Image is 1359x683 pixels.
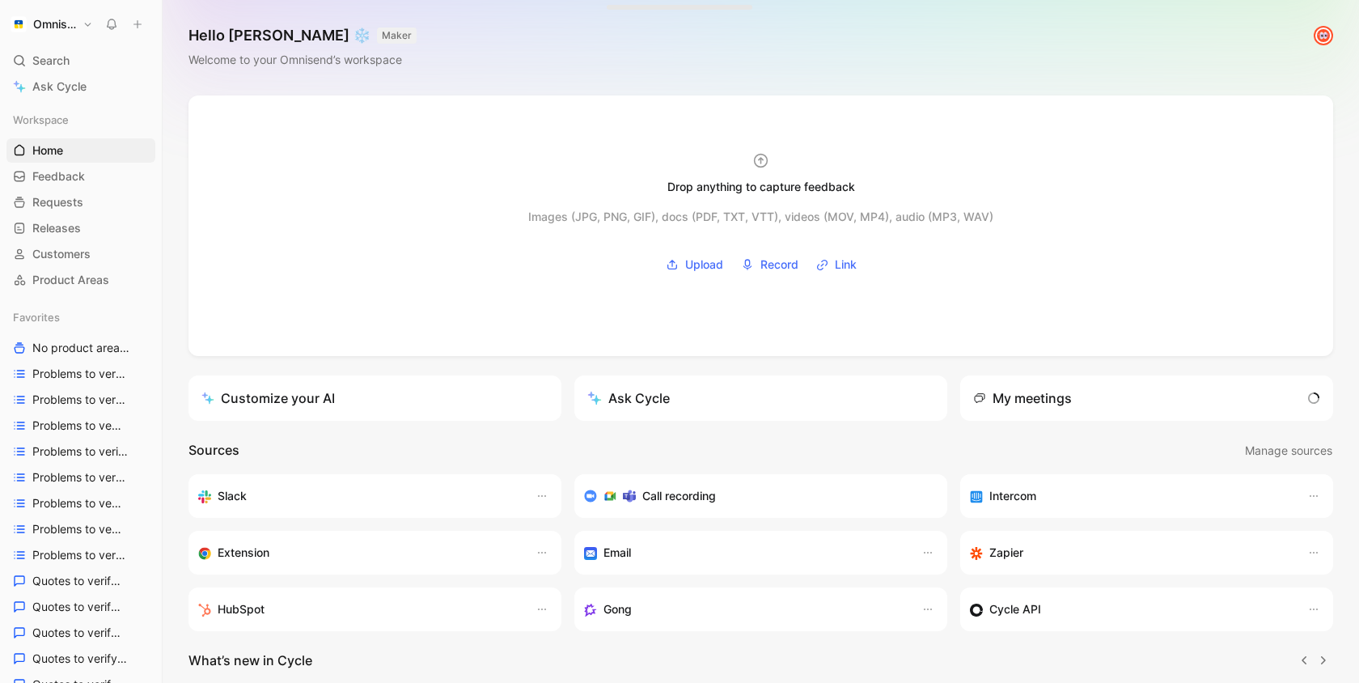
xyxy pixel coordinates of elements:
a: Home [6,138,155,163]
div: Capture feedback from thousands of sources with Zapier (survey results, recordings, sheets, etc). [970,543,1291,562]
div: Sync your customers, send feedback and get updates in Slack [198,486,519,506]
span: Quotes to verify Activation [32,573,125,589]
div: Capture feedback from your incoming calls [584,600,905,619]
span: Quotes to verify DeCo [32,625,121,641]
span: Ask Cycle [32,77,87,96]
span: Customers [32,246,91,262]
a: Product Areas [6,268,155,292]
span: Releases [32,220,81,236]
a: Quotes to verify Email builder [6,647,155,671]
span: Upload [685,255,723,274]
h3: Extension [218,543,269,562]
a: Problems to verify Audience [6,388,155,412]
span: Quotes to verify Email builder [32,651,127,667]
h3: Gong [603,600,632,619]
div: Favorites [6,305,155,329]
span: Problems to verify Reporting [32,547,127,563]
span: Link [835,255,857,274]
div: Record & transcribe meetings from Zoom, Meet & Teams. [584,486,925,506]
img: Omnisend [11,16,27,32]
span: Home [32,142,63,159]
div: Workspace [6,108,155,132]
h1: Omnisend [33,17,76,32]
div: Drop anything to capture feedback [667,177,855,197]
a: Requests [6,190,155,214]
div: Search [6,49,155,73]
span: Problems to verify MO [32,521,122,537]
h3: Slack [218,486,247,506]
span: Problems to verify Forms [32,495,124,511]
span: Favorites [13,309,60,325]
a: Problems to verify Expansion [6,465,155,490]
div: Forward emails to your feedback inbox [584,543,905,562]
a: Quotes to verify DeCo [6,621,155,645]
a: Problems to verify DeCo [6,414,155,438]
div: My meetings [973,388,1072,408]
div: Sync customers & send feedback from custom sources. Get inspired by our favorite use case [970,600,1291,619]
span: Product Areas [32,272,109,288]
a: Problems to verify MO [6,517,155,541]
span: Search [32,51,70,70]
span: Problems to verify DeCo [32,418,124,434]
h1: Hello [PERSON_NAME] ❄️ [188,26,417,45]
div: Images (JPG, PNG, GIF), docs (PDF, TXT, VTT), videos (MOV, MP4), audio (MP3, WAV) [528,207,993,227]
button: Ask Cycle [574,375,947,421]
h3: Intercom [989,486,1036,506]
span: Manage sources [1245,441,1332,460]
div: Welcome to your Omnisend’s workspace [188,50,417,70]
span: Feedback [32,168,85,185]
a: No product area (Unknowns) [6,336,155,360]
a: Customers [6,242,155,266]
h2: What’s new in Cycle [188,651,312,670]
span: No product area (Unknowns) [32,340,130,357]
button: OmnisendOmnisend [6,13,97,36]
div: Ask Cycle [587,388,670,408]
button: MAKER [377,28,417,44]
a: Problems to verify Email Builder [6,439,155,464]
img: avatar [1315,28,1331,44]
a: Feedback [6,164,155,189]
a: Releases [6,216,155,240]
button: Upload [660,252,729,277]
a: Problems to verify Forms [6,491,155,515]
h3: Zapier [989,543,1023,562]
a: Customize your AI [188,375,561,421]
a: Ask Cycle [6,74,155,99]
a: Problems to verify Activation [6,362,155,386]
span: Record [760,255,798,274]
span: Problems to verify Audience [32,392,126,408]
span: Problems to verify Activation [32,366,127,382]
button: Manage sources [1244,440,1333,461]
span: Workspace [13,112,69,128]
button: Link [811,252,862,277]
h3: Cycle API [989,600,1041,619]
h3: Email [603,543,631,562]
div: Capture feedback from anywhere on the web [198,543,519,562]
span: Problems to verify Expansion [32,469,127,486]
a: Quotes to verify Audience [6,595,155,619]
span: Requests [32,194,83,210]
a: Quotes to verify Activation [6,569,155,593]
a: Problems to verify Reporting [6,543,155,567]
h2: Sources [188,440,239,461]
div: Customize your AI [201,388,335,408]
h3: HubSpot [218,600,265,619]
span: Quotes to verify Audience [32,599,125,615]
div: Sync your customers, send feedback and get updates in Intercom [970,486,1291,506]
button: Record [735,252,804,277]
span: Problems to verify Email Builder [32,443,129,460]
h3: Call recording [642,486,716,506]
